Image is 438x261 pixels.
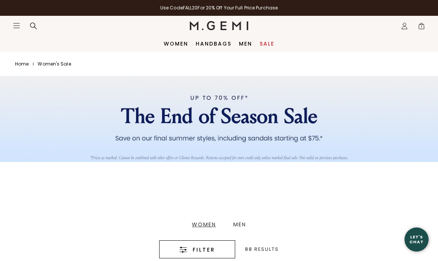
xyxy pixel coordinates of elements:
[190,21,249,30] img: M.Gemi
[225,222,255,227] a: Men
[38,61,71,67] a: Women's sale
[15,61,29,67] a: Home
[233,222,246,227] div: Men
[405,235,429,244] div: Let's Chat
[196,41,231,47] a: Handbags
[193,245,215,254] span: Filter
[159,240,235,258] button: Filter
[183,5,198,11] strong: FALL20
[239,41,252,47] a: Men
[192,222,216,227] div: Women
[164,41,188,47] a: Women
[260,41,274,47] a: Sale
[245,247,279,252] div: 88 Results
[418,24,425,31] span: 1
[13,22,20,29] button: Open site menu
